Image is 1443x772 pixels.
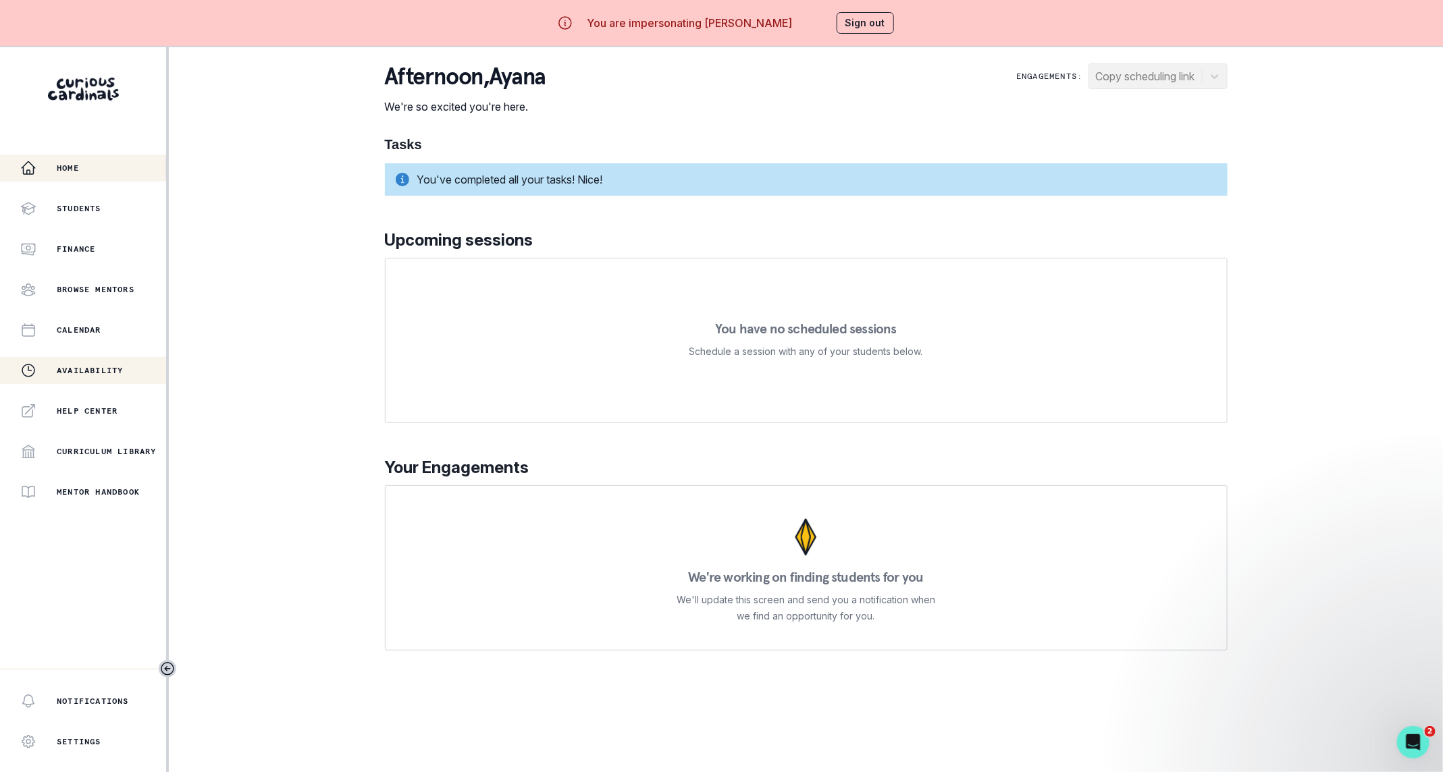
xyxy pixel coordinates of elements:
p: Your Engagements [385,456,1228,480]
p: afternoon , Ayana [385,63,546,90]
p: Help Center [57,406,117,416]
iframe: Intercom notifications message [1173,641,1443,736]
iframe: Intercom live chat [1397,726,1429,759]
p: Settings [57,736,101,747]
p: Upcoming sessions [385,228,1228,252]
p: You have no scheduled sessions [715,322,897,335]
p: We're so excited you're here. [385,99,546,115]
p: Notifications [57,696,129,707]
p: You are impersonating [PERSON_NAME] [587,15,792,31]
img: Curious Cardinals Logo [48,78,119,101]
p: Engagements: [1016,71,1082,82]
h1: Tasks [385,136,1228,153]
p: Curriculum Library [57,446,157,457]
p: We're working on finding students for you [688,570,923,584]
div: You've completed all your tasks! Nice! [385,163,1228,196]
p: Finance [57,244,95,254]
p: Schedule a session with any of your students below. [689,343,923,360]
button: Toggle sidebar [159,660,176,678]
p: We'll update this screen and send you a notification when we find an opportunity for you. [677,592,936,624]
button: Sign out [837,12,894,34]
p: Mentor Handbook [57,487,140,497]
p: Availability [57,365,123,376]
span: 2 [1425,726,1436,737]
p: Calendar [57,325,101,335]
p: Students [57,203,101,214]
p: Home [57,163,79,173]
p: Browse Mentors [57,284,134,295]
